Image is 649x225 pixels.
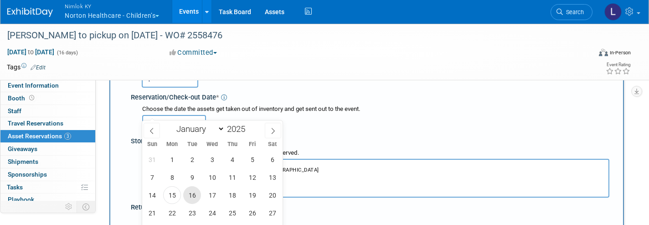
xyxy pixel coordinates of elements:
span: September 25, 2025 [223,204,241,222]
a: Staff [0,105,95,117]
img: Format-Inperson.png [599,49,608,56]
input: Reservation Date [142,115,206,131]
a: Event Information [0,79,95,92]
a: Playbook [0,194,95,206]
span: Travel Reservations [8,120,63,127]
span: (16 days) [56,50,78,56]
span: September 7, 2025 [143,168,161,186]
span: September 8, 2025 [163,168,181,186]
div: Return to Storage / Check-in [131,200,609,212]
span: Tue [182,141,202,147]
span: [DATE] [DATE] [7,48,55,56]
span: September 20, 2025 [263,186,281,204]
td: Toggle Event Tabs [77,201,96,213]
a: Booth [0,92,95,105]
span: Sponsorships [8,171,47,178]
img: Luc Schaefer [604,3,622,21]
div: Choose the date the assets get taken out of inventory and get sent out to the event. [142,105,609,114]
span: September 6, 2025 [263,151,281,168]
span: August 31, 2025 [143,151,161,168]
input: Year [225,124,252,134]
span: September 17, 2025 [203,186,221,204]
div: [PERSON_NAME] to pickup on [DATE] - WO# 2558476 [4,27,577,44]
a: Tasks [0,181,95,194]
span: Thu [222,141,242,147]
span: Playbook [8,196,34,203]
div: Choose the storage location where asset is being reserved. [142,149,609,157]
span: Fri [242,141,263,147]
div: Inventory balance on [DATE] : [149,174,603,183]
span: September 2, 2025 [183,151,201,168]
img: ExhibitDay [7,8,53,17]
span: Wed [202,141,222,147]
span: September 5, 2025 [243,151,261,168]
span: Shipments [8,158,38,165]
select: Month [172,123,225,135]
span: Staff [8,107,21,115]
span: Asset Reservations [8,132,71,140]
span: September 4, 2025 [223,151,241,168]
span: September 1, 2025 [163,151,181,168]
a: Shipments [0,156,95,168]
td: Personalize Event Tab Strip [61,201,77,213]
span: Search [563,9,584,16]
span: September 16, 2025 [183,186,201,204]
span: September 22, 2025 [163,204,181,222]
span: September 10, 2025 [203,168,221,186]
a: Search [551,4,592,20]
div: Storage Location [131,134,609,146]
td: Tags [7,63,46,72]
span: Nimlok KY [65,1,159,11]
span: September 24, 2025 [203,204,221,222]
span: September 21, 2025 [143,204,161,222]
span: Giveaways [8,145,37,152]
span: September 19, 2025 [243,186,261,204]
span: to [26,48,35,56]
span: Nimlok [US_STATE] [149,166,603,183]
button: Committed [166,48,221,58]
span: September 15, 2025 [163,186,181,204]
span: September 14, 2025 [143,186,161,204]
a: Edit [31,64,46,71]
span: Sat [263,141,283,147]
span: September 3, 2025 [203,151,221,168]
span: September 9, 2025 [183,168,201,186]
span: September 12, 2025 [243,168,261,186]
span: Sun [142,141,162,147]
span: September 26, 2025 [243,204,261,222]
span: September 13, 2025 [263,168,281,186]
div: Reservation/Check-out Date [131,90,609,102]
button: Nimlok [US_STATE][GEOGRAPHIC_DATA], [GEOGRAPHIC_DATA]Inventory balance on [DATE] :1 [142,159,609,198]
div: In-Person [609,49,631,56]
a: Asset Reservations3 [0,130,95,142]
span: 3 [64,133,71,140]
a: Travel Reservations [0,117,95,130]
a: Giveaways [0,143,95,155]
span: Booth [8,94,36,102]
span: Mon [162,141,182,147]
span: September 18, 2025 [223,186,241,204]
div: Event Format [538,47,631,61]
div: Event Rating [606,63,630,67]
span: September 23, 2025 [183,204,201,222]
span: September 11, 2025 [223,168,241,186]
a: Sponsorships [0,168,95,181]
span: Event Information [8,82,59,89]
span: Tasks [7,183,23,191]
span: September 27, 2025 [263,204,281,222]
span: Booth not reserved yet [27,94,36,101]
